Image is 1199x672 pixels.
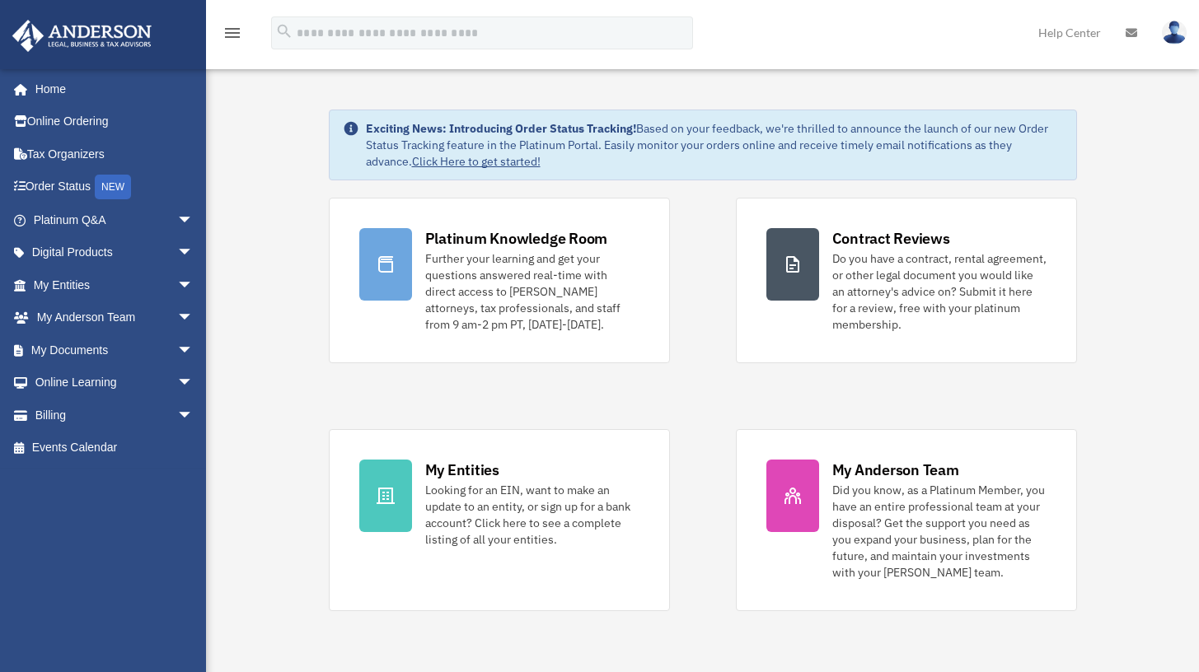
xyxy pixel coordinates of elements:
a: My Anderson Team Did you know, as a Platinum Member, you have an entire professional team at your... [736,429,1077,611]
a: Home [12,72,210,105]
a: Contract Reviews Do you have a contract, rental agreement, or other legal document you would like... [736,198,1077,363]
div: NEW [95,175,131,199]
a: menu [222,29,242,43]
span: arrow_drop_down [177,203,210,237]
a: Digital Productsarrow_drop_down [12,236,218,269]
img: User Pic [1162,21,1187,44]
div: Based on your feedback, we're thrilled to announce the launch of our new Order Status Tracking fe... [366,120,1063,170]
i: search [275,22,293,40]
a: Online Ordering [12,105,218,138]
a: Platinum Knowledge Room Further your learning and get your questions answered real-time with dire... [329,198,670,363]
span: arrow_drop_down [177,268,210,302]
span: arrow_drop_down [177,334,210,367]
div: Further your learning and get your questions answered real-time with direct access to [PERSON_NAM... [425,250,639,333]
a: Order StatusNEW [12,170,218,204]
div: Looking for an EIN, want to make an update to an entity, or sign up for a bank account? Click her... [425,482,639,548]
a: Billingarrow_drop_down [12,399,218,432]
div: Platinum Knowledge Room [425,228,608,249]
a: My Anderson Teamarrow_drop_down [12,301,218,334]
a: Online Learningarrow_drop_down [12,366,218,399]
a: My Entities Looking for an EIN, want to make an update to an entity, or sign up for a bank accoun... [329,429,670,611]
a: My Entitiesarrow_drop_down [12,268,218,301]
i: menu [222,23,242,43]
span: arrow_drop_down [177,399,210,432]
a: Tax Organizers [12,138,218,170]
a: Events Calendar [12,432,218,464]
img: Anderson Advisors Platinum Portal [7,20,157,52]
strong: Exciting News: Introducing Order Status Tracking! [366,121,636,136]
div: Did you know, as a Platinum Member, you have an entire professional team at your disposal? Get th... [832,482,1047,581]
div: My Entities [425,460,499,480]
div: Contract Reviews [832,228,950,249]
span: arrow_drop_down [177,301,210,335]
a: My Documentsarrow_drop_down [12,334,218,366]
a: Click Here to get started! [412,154,541,169]
a: Platinum Q&Aarrow_drop_down [12,203,218,236]
span: arrow_drop_down [177,236,210,270]
div: Do you have a contract, rental agreement, or other legal document you would like an attorney's ad... [832,250,1047,333]
div: My Anderson Team [832,460,959,480]
span: arrow_drop_down [177,366,210,400]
